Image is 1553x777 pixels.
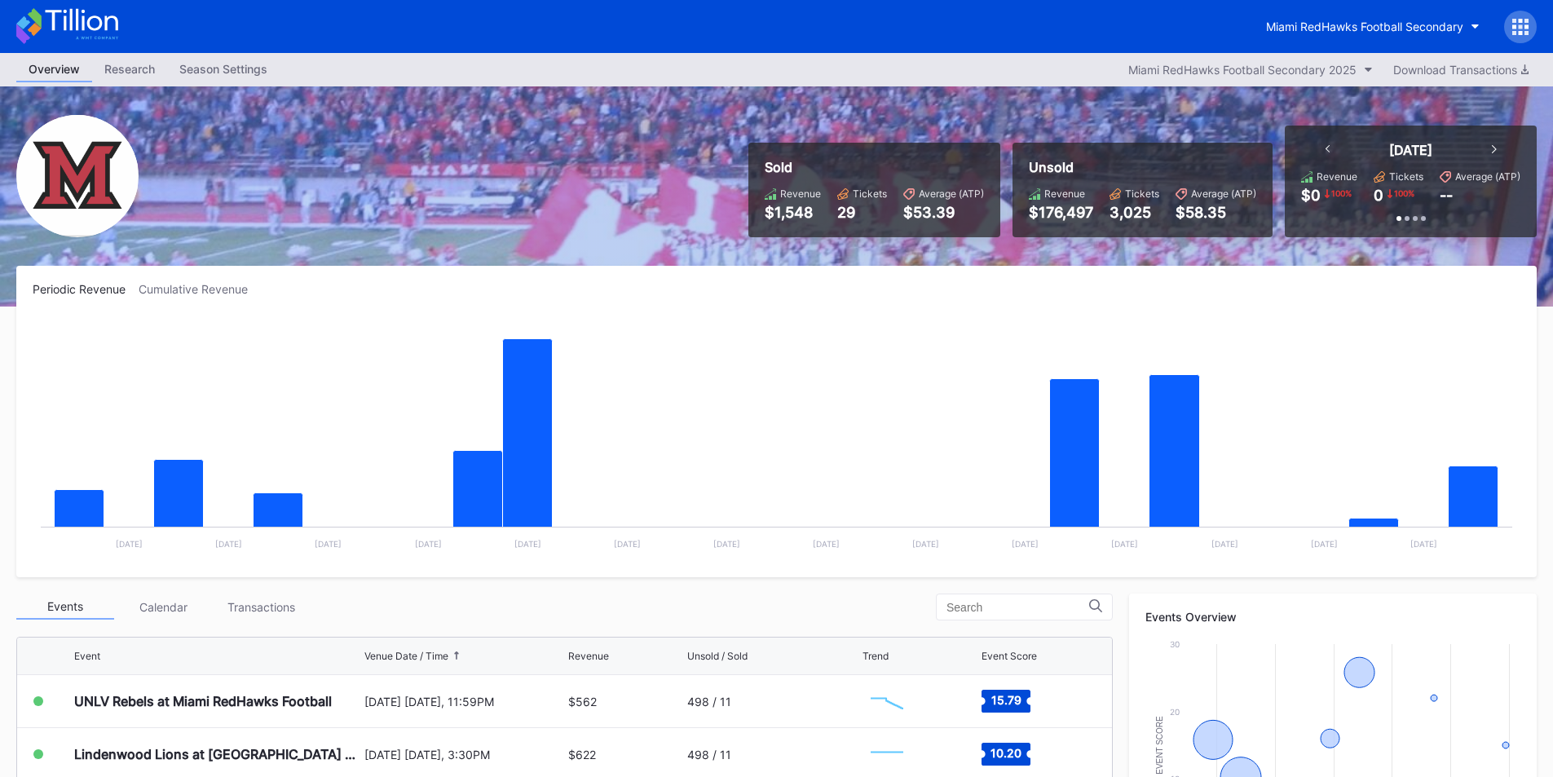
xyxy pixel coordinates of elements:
[74,693,332,709] div: UNLV Rebels at Miami RedHawks Football
[863,681,911,722] svg: Chart title
[92,57,167,82] a: Research
[1155,716,1164,775] text: Event Score
[765,204,821,221] div: $1,548
[364,695,565,709] div: [DATE] [DATE], 11:59PM
[1176,204,1256,221] div: $58.35
[1191,188,1256,200] div: Average (ATP)
[946,601,1089,614] input: Search
[415,539,442,549] text: [DATE]
[982,650,1037,662] div: Event Score
[315,539,342,549] text: [DATE]
[568,650,609,662] div: Revenue
[33,316,1520,561] svg: Chart title
[687,748,731,762] div: 498 / 11
[514,539,541,549] text: [DATE]
[16,57,92,82] a: Overview
[813,539,840,549] text: [DATE]
[765,159,984,175] div: Sold
[1111,539,1138,549] text: [DATE]
[364,748,565,762] div: [DATE] [DATE], 3:30PM
[837,204,887,221] div: 29
[1301,187,1321,204] div: $0
[16,115,139,237] img: Miami_RedHawks_Football_Secondary.png
[903,204,984,221] div: $53.39
[215,539,242,549] text: [DATE]
[1120,59,1381,81] button: Miami RedHawks Football Secondary 2025
[1211,539,1238,549] text: [DATE]
[1110,204,1159,221] div: 3,025
[167,57,280,82] a: Season Settings
[116,539,143,549] text: [DATE]
[1330,187,1353,200] div: 100 %
[990,693,1021,707] text: 15.79
[1170,639,1180,649] text: 30
[1385,59,1537,81] button: Download Transactions
[139,282,261,296] div: Cumulative Revenue
[1128,63,1357,77] div: Miami RedHawks Football Secondary 2025
[92,57,167,81] div: Research
[1389,170,1423,183] div: Tickets
[1440,187,1453,204] div: --
[1029,159,1256,175] div: Unsold
[1145,610,1520,624] div: Events Overview
[687,695,731,709] div: 498 / 11
[1389,142,1432,158] div: [DATE]
[114,594,212,620] div: Calendar
[1029,204,1093,221] div: $176,497
[74,650,100,662] div: Event
[912,539,939,549] text: [DATE]
[1392,187,1416,200] div: 100 %
[364,650,448,662] div: Venue Date / Time
[568,748,596,762] div: $622
[863,734,911,775] svg: Chart title
[614,539,641,549] text: [DATE]
[1125,188,1159,200] div: Tickets
[780,188,821,200] div: Revenue
[853,188,887,200] div: Tickets
[1317,170,1357,183] div: Revenue
[1254,11,1492,42] button: Miami RedHawks Football Secondary
[1393,63,1529,77] div: Download Transactions
[919,188,984,200] div: Average (ATP)
[1374,187,1383,204] div: 0
[713,539,740,549] text: [DATE]
[1044,188,1085,200] div: Revenue
[1311,539,1338,549] text: [DATE]
[167,57,280,81] div: Season Settings
[33,282,139,296] div: Periodic Revenue
[568,695,597,709] div: $562
[1170,707,1180,717] text: 20
[212,594,310,620] div: Transactions
[863,650,889,662] div: Trend
[1455,170,1520,183] div: Average (ATP)
[16,594,114,620] div: Events
[1012,539,1039,549] text: [DATE]
[687,650,748,662] div: Unsold / Sold
[74,746,360,762] div: Lindenwood Lions at [GEOGRAPHIC_DATA] RedHawks Football
[990,746,1021,760] text: 10.20
[1266,20,1463,33] div: Miami RedHawks Football Secondary
[1410,539,1437,549] text: [DATE]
